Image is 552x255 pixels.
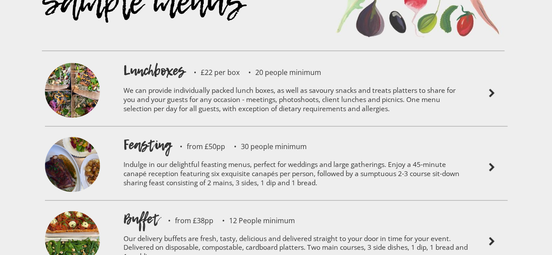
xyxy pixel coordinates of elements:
p: £22 per box [185,69,240,76]
p: from £38pp [159,217,213,224]
h1: Feasting [123,135,171,154]
p: from £50pp [171,143,225,150]
p: Indulge in our delightful feasting menus, perfect for weddings and large gatherings. Enjoy a 45-m... [123,154,468,196]
p: We can provide individually packed lunch boxes, as well as savoury snacks and treats platters to ... [123,80,468,122]
p: 20 people minimum [240,69,321,76]
p: 12 People minimum [213,217,295,224]
h1: Buffet [123,209,159,228]
p: 30 people minimum [225,143,307,150]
